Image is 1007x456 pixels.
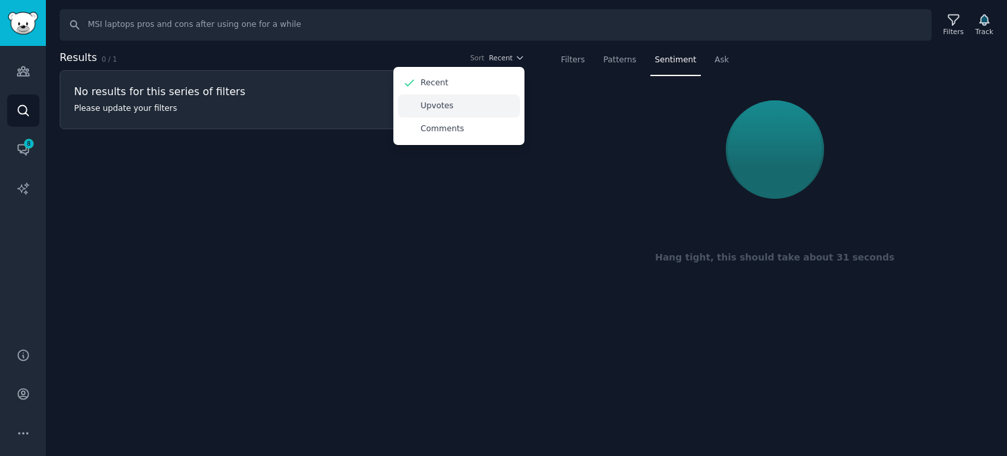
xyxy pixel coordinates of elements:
p: Upvotes [421,100,454,112]
h3: No results for this series of filters [74,85,510,98]
span: Sentiment [655,54,696,66]
div: Sort [470,53,484,62]
div: Filters [943,27,964,36]
input: Search Keyword [60,9,932,41]
button: Recent [489,53,524,62]
span: 0 / 1 [102,55,117,63]
button: Track [971,11,998,39]
a: 8 [7,133,39,165]
div: Hang tight, this should take about 31 seconds [566,251,985,264]
span: Results [60,50,97,66]
span: 8 [23,139,35,148]
p: Please update your filters [74,103,405,115]
span: Recent [489,53,513,62]
span: Patterns [603,54,636,66]
p: Comments [421,123,464,135]
div: Track [976,27,993,36]
span: Filters [561,54,585,66]
span: Ask [715,54,729,66]
p: Recent [421,77,448,89]
img: GummySearch logo [8,12,38,35]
